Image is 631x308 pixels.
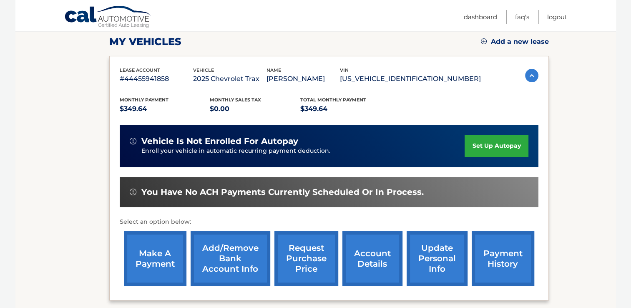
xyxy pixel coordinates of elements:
span: Total Monthly Payment [300,97,366,103]
p: 2025 Chevrolet Trax [193,73,266,85]
p: [PERSON_NAME] [266,73,340,85]
p: #44455941858 [120,73,193,85]
img: accordion-active.svg [525,69,538,82]
a: set up autopay [465,135,528,157]
p: Enroll your vehicle in automatic recurring payment deduction. [141,146,465,156]
a: Cal Automotive [64,5,152,30]
span: lease account [120,67,160,73]
a: Logout [547,10,567,24]
p: Select an option below: [120,217,538,227]
span: You have no ACH payments currently scheduled or in process. [141,187,424,197]
span: vehicle is not enrolled for autopay [141,136,298,146]
h2: my vehicles [109,35,181,48]
a: payment history [472,231,534,286]
p: $349.64 [120,103,210,115]
a: update personal info [407,231,468,286]
span: vin [340,67,349,73]
a: Dashboard [464,10,497,24]
a: Add a new lease [481,38,549,46]
a: Add/Remove bank account info [191,231,270,286]
p: $349.64 [300,103,391,115]
span: name [266,67,281,73]
span: Monthly Payment [120,97,168,103]
img: alert-white.svg [130,138,136,144]
p: [US_VEHICLE_IDENTIFICATION_NUMBER] [340,73,481,85]
a: account details [342,231,402,286]
a: request purchase price [274,231,338,286]
img: add.svg [481,38,487,44]
span: vehicle [193,67,214,73]
img: alert-white.svg [130,189,136,195]
a: FAQ's [515,10,529,24]
a: make a payment [124,231,186,286]
span: Monthly sales Tax [210,97,261,103]
p: $0.00 [210,103,300,115]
